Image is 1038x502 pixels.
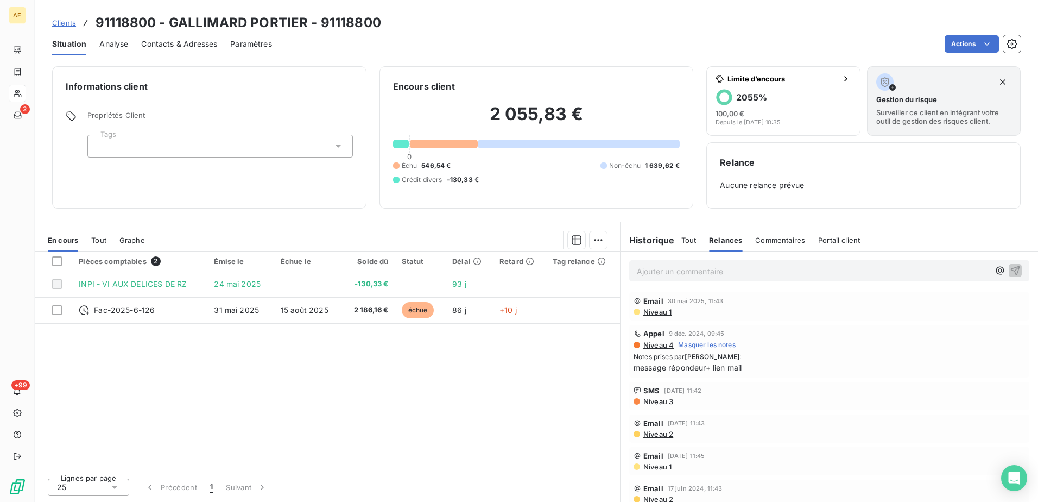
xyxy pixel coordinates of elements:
[421,161,451,171] span: 546,54 €
[645,161,680,171] span: 1 639,62 €
[736,92,767,103] h6: 2055 %
[66,80,353,93] h6: Informations client
[214,305,259,315] span: 31 mai 2025
[668,420,705,426] span: [DATE] 11:43
[685,353,739,361] span: [PERSON_NAME]
[9,7,26,24] div: AE
[52,17,76,28] a: Clients
[119,236,145,244] span: Graphe
[634,362,1025,373] span: message répondeur+ lien mail
[669,330,725,337] span: 9 déc. 2024, 09:45
[945,35,999,53] button: Actions
[94,305,155,316] span: Fac-2025-6-126
[447,175,479,185] span: -130,33 €
[876,95,937,104] span: Gestion du risque
[91,236,106,244] span: Tout
[727,74,837,83] span: Limite d’encours
[876,108,1011,125] span: Surveiller ce client en intégrant votre outil de gestion des risques client.
[452,257,486,266] div: Délai
[706,66,860,136] button: Limite d’encours2055%100,00 €Depuis le [DATE] 10:35
[96,13,381,33] h3: 91118800 - GALLIMARD PORTIER - 91118800
[643,297,663,305] span: Email
[643,386,660,395] span: SMS
[214,257,267,266] div: Émise le
[407,152,412,161] span: 0
[716,109,744,118] span: 100,00 €
[642,341,674,349] span: Niveau 4
[349,305,389,316] span: 2 186,16 €
[9,106,26,124] a: 2
[57,482,66,493] span: 25
[402,175,442,185] span: Crédit divers
[452,279,466,288] span: 93 j
[643,419,663,428] span: Email
[210,482,213,493] span: 1
[668,298,724,304] span: 30 mai 2025, 11:43
[281,257,336,266] div: Échue le
[818,236,860,244] span: Portail client
[151,256,161,266] span: 2
[402,302,434,318] span: échue
[9,478,26,495] img: Logo LeanPay
[79,256,201,266] div: Pièces comptables
[219,476,274,499] button: Suivant
[668,453,705,459] span: [DATE] 11:45
[621,234,675,247] h6: Historique
[214,279,261,288] span: 24 mai 2025
[642,462,672,471] span: Niveau 1
[281,305,328,315] span: 15 août 2025
[643,451,663,460] span: Email
[642,397,673,406] span: Niveau 3
[642,430,673,438] span: Niveau 2
[678,340,736,350] span: Masquer les notes
[664,387,701,394] span: [DATE] 11:42
[393,103,680,136] h2: 2 055,83 €
[20,104,30,114] span: 2
[709,236,742,244] span: Relances
[1001,465,1027,491] div: Open Intercom Messenger
[499,305,517,315] span: +10 j
[97,141,105,151] input: Ajouter une valeur
[634,352,1025,362] span: Notes prises par :
[553,257,613,266] div: Tag relance
[11,380,30,390] span: +99
[99,39,128,49] span: Analyse
[138,476,204,499] button: Précédent
[499,257,540,266] div: Retard
[48,236,78,244] span: En cours
[87,111,353,126] span: Propriétés Client
[52,18,76,27] span: Clients
[230,39,272,49] span: Paramètres
[349,279,389,290] span: -130,33 €
[609,161,641,171] span: Non-échu
[681,236,697,244] span: Tout
[452,305,466,315] span: 86 j
[402,257,440,266] div: Statut
[643,484,663,493] span: Email
[643,329,664,338] span: Appel
[720,156,1007,169] h6: Relance
[52,39,86,49] span: Situation
[720,180,1007,191] span: Aucune relance prévue
[393,80,455,93] h6: Encours client
[204,476,219,499] button: 1
[642,308,672,316] span: Niveau 1
[867,66,1021,136] button: Gestion du risqueSurveiller ce client en intégrant votre outil de gestion des risques client.
[79,279,187,288] span: INPI - VI AUX DELICES DE RZ
[349,257,389,266] div: Solde dû
[141,39,217,49] span: Contacts & Adresses
[668,485,723,492] span: 17 juin 2024, 11:43
[716,119,781,125] span: Depuis le [DATE] 10:35
[402,161,417,171] span: Échu
[755,236,805,244] span: Commentaires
